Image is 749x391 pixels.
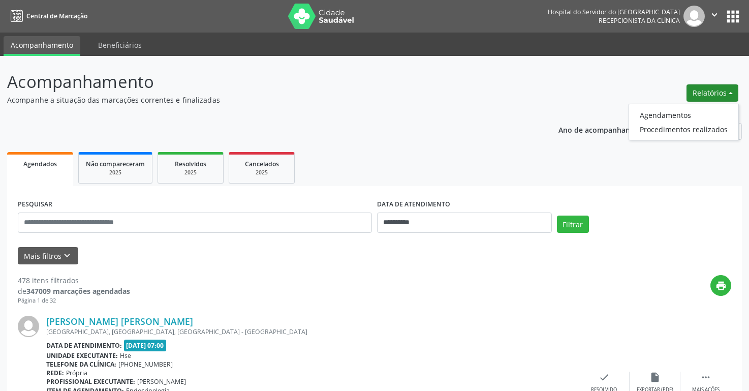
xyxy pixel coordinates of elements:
[120,351,131,360] span: Hse
[629,104,739,140] ul: Relatórios
[165,169,216,176] div: 2025
[118,360,173,369] span: [PHONE_NUMBER]
[61,250,73,261] i: keyboard_arrow_down
[46,351,118,360] b: Unidade executante:
[18,286,130,296] div: de
[7,8,87,24] a: Central de Marcação
[46,377,135,386] b: Profissional executante:
[46,316,193,327] a: [PERSON_NAME] [PERSON_NAME]
[715,280,727,291] i: print
[46,360,116,369] b: Telefone da clínica:
[46,341,122,350] b: Data de atendimento:
[705,6,724,27] button: 
[46,369,64,377] b: Rede:
[236,169,287,176] div: 2025
[245,160,279,168] span: Cancelados
[683,6,705,27] img: img
[18,296,130,305] div: Página 1 de 32
[649,372,661,383] i: insert_drive_file
[18,316,39,337] img: img
[710,275,731,296] button: print
[46,327,579,336] div: [GEOGRAPHIC_DATA], [GEOGRAPHIC_DATA], [GEOGRAPHIC_DATA] - [GEOGRAPHIC_DATA]
[724,8,742,25] button: apps
[26,286,130,296] strong: 347009 marcações agendadas
[175,160,206,168] span: Resolvidos
[4,36,80,56] a: Acompanhamento
[137,377,186,386] span: [PERSON_NAME]
[91,36,149,54] a: Beneficiários
[377,197,450,213] label: DATA DE ATENDIMENTO
[629,108,738,122] a: Agendamentos
[86,169,145,176] div: 2025
[700,372,711,383] i: 
[548,8,680,16] div: Hospital do Servidor do [GEOGRAPHIC_DATA]
[599,16,680,25] span: Recepcionista da clínica
[86,160,145,168] span: Não compareceram
[18,197,52,213] label: PESQUISAR
[709,9,720,20] i: 
[18,275,130,286] div: 478 itens filtrados
[686,84,738,102] button: Relatórios
[7,95,521,105] p: Acompanhe a situação das marcações correntes e finalizadas
[557,216,589,233] button: Filtrar
[7,69,521,95] p: Acompanhamento
[18,247,78,265] button: Mais filtroskeyboard_arrow_down
[26,12,87,20] span: Central de Marcação
[629,122,738,136] a: Procedimentos realizados
[23,160,57,168] span: Agendados
[124,340,167,351] span: [DATE] 07:00
[66,369,87,377] span: Própria
[558,123,648,136] p: Ano de acompanhamento
[599,372,610,383] i: check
